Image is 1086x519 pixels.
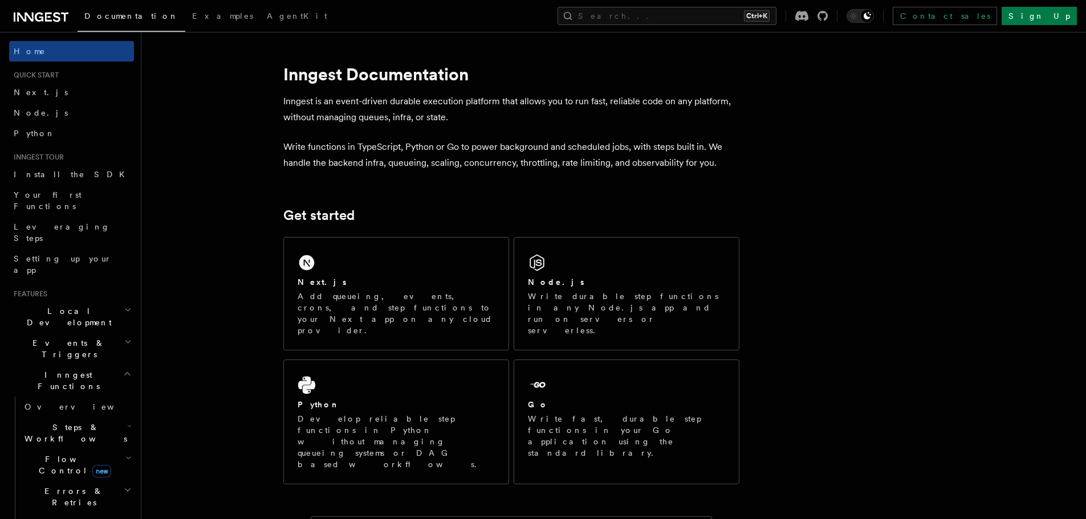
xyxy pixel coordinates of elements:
[25,402,142,411] span: Overview
[9,164,134,185] a: Install the SDK
[9,365,134,397] button: Inngest Functions
[9,82,134,103] a: Next.js
[20,417,134,449] button: Steps & Workflows
[185,3,260,31] a: Examples
[298,413,495,470] p: Develop reliable step functions in Python without managing queueing systems or DAG based workflows.
[78,3,185,32] a: Documentation
[20,397,134,417] a: Overview
[9,153,64,162] span: Inngest tour
[9,289,47,299] span: Features
[14,170,132,179] span: Install the SDK
[1002,7,1077,25] a: Sign Up
[20,481,134,513] button: Errors & Retries
[14,108,68,117] span: Node.js
[14,88,68,97] span: Next.js
[283,237,509,350] a: Next.jsAdd queueing, events, crons, and step functions to your Next app on any cloud provider.
[298,399,340,410] h2: Python
[20,422,127,444] span: Steps & Workflows
[893,7,997,25] a: Contact sales
[9,333,134,365] button: Events & Triggers
[283,359,509,484] a: PythonDevelop reliable step functions in Python without managing queueing systems or DAG based wo...
[20,449,134,481] button: Flow Controlnew
[283,207,355,223] a: Get started
[14,129,55,138] span: Python
[528,413,725,459] p: Write fast, durable step functions in your Go application using the standard library.
[528,276,584,288] h2: Node.js
[84,11,178,21] span: Documentation
[9,123,134,144] a: Python
[283,64,739,84] h1: Inngest Documentation
[283,139,739,171] p: Write functions in TypeScript, Python or Go to power background and scheduled jobs, with steps bu...
[514,359,739,484] a: GoWrite fast, durable step functions in your Go application using the standard library.
[267,11,327,21] span: AgentKit
[528,399,548,410] h2: Go
[9,248,134,280] a: Setting up your app
[9,301,134,333] button: Local Development
[298,291,495,336] p: Add queueing, events, crons, and step functions to your Next app on any cloud provider.
[558,7,776,25] button: Search...Ctrl+K
[92,465,111,477] span: new
[514,237,739,350] a: Node.jsWrite durable step functions in any Node.js app and run on servers or serverless.
[528,291,725,336] p: Write durable step functions in any Node.js app and run on servers or serverless.
[9,71,59,80] span: Quick start
[847,9,874,23] button: Toggle dark mode
[14,190,82,211] span: Your first Functions
[9,369,123,392] span: Inngest Functions
[14,254,112,275] span: Setting up your app
[9,103,134,123] a: Node.js
[9,41,134,62] a: Home
[14,46,46,57] span: Home
[14,222,110,243] span: Leveraging Steps
[192,11,253,21] span: Examples
[9,216,134,248] a: Leveraging Steps
[20,485,124,508] span: Errors & Retries
[744,10,770,22] kbd: Ctrl+K
[298,276,347,288] h2: Next.js
[260,3,334,31] a: AgentKit
[283,93,739,125] p: Inngest is an event-driven durable execution platform that allows you to run fast, reliable code ...
[9,305,124,328] span: Local Development
[20,453,125,476] span: Flow Control
[9,337,124,360] span: Events & Triggers
[9,185,134,216] a: Your first Functions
